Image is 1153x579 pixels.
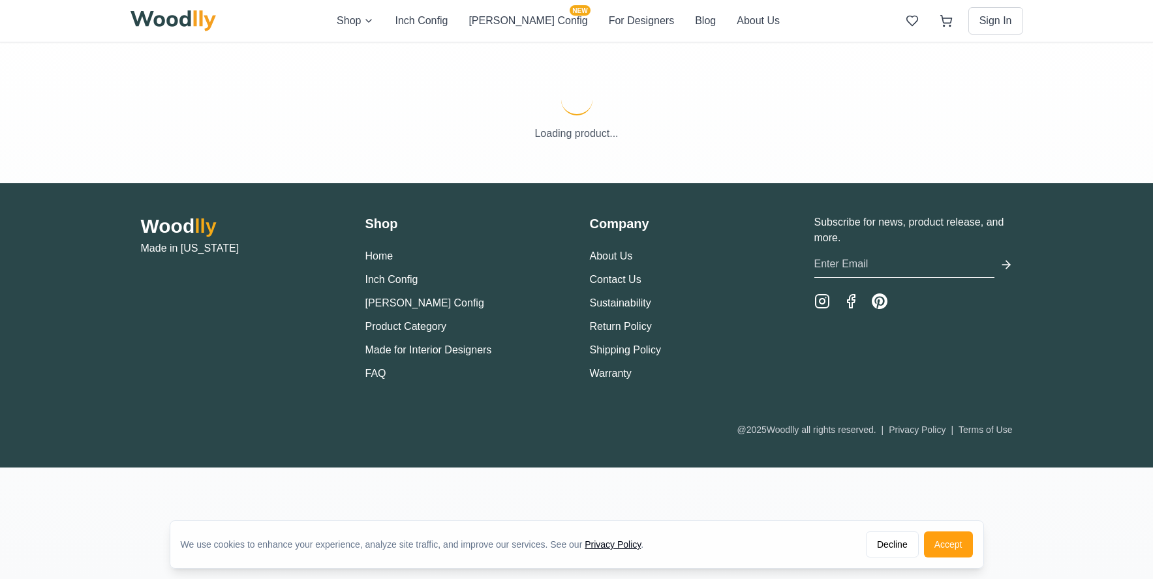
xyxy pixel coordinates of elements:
[737,13,780,29] button: About Us
[585,539,641,550] a: Privacy Policy
[181,538,654,551] div: We use cookies to enhance your experience, analyze site traffic, and improve our services. See our .
[141,215,339,238] h2: Wood
[365,250,393,261] a: Home
[814,251,994,278] input: Enter Email
[365,344,492,355] a: Made for Interior Designers
[695,13,716,29] button: Blog
[924,531,973,557] button: Accept
[131,126,1023,141] p: Loading product...
[395,13,448,29] button: Inch Config
[141,241,339,256] p: Made in [US_STATE]
[872,293,887,309] a: Pinterest
[590,215,788,233] h3: Company
[365,321,447,332] a: Product Category
[737,423,1012,436] div: @ 2025 Woodlly all rights reserved.
[194,215,216,237] span: lly
[365,215,564,233] h3: Shop
[968,7,1023,35] button: Sign In
[570,5,590,16] span: NEW
[882,424,884,435] span: |
[951,424,953,435] span: |
[959,424,1012,435] a: Terms of Use
[131,10,217,31] img: Woodlly
[889,424,945,435] a: Privacy Policy
[609,13,674,29] button: For Designers
[590,297,651,308] a: Sustainability
[590,344,661,355] a: Shipping Policy
[590,368,632,379] a: Warranty
[866,531,919,557] button: Decline
[337,13,374,29] button: Shop
[365,295,484,311] button: [PERSON_NAME] Config
[590,250,633,261] a: About Us
[590,321,652,332] a: Return Policy
[469,13,587,29] button: [PERSON_NAME] ConfigNEW
[590,274,641,285] a: Contact Us
[814,215,1013,246] p: Subscribe for news, product release, and more.
[365,272,418,288] button: Inch Config
[814,293,830,309] a: Instagram
[365,368,386,379] a: FAQ
[843,293,859,309] a: Facebook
